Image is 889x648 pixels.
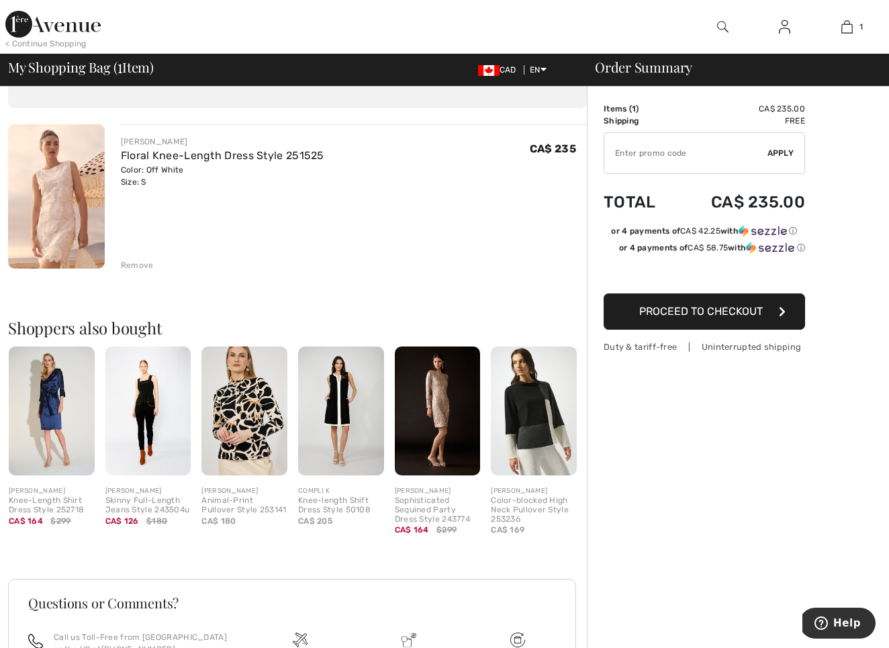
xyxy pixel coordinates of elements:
span: $299 [50,515,71,527]
img: Sezzle [739,225,787,237]
img: Animal-Print Pullover Style 253141 [201,346,287,475]
div: or 4 payments of with [604,225,805,237]
span: My Shopping Bag ( Item) [8,60,154,74]
div: Sophisticated Sequined Party Dress Style 243774 [395,496,481,524]
div: Order Summary [579,60,881,74]
td: Items ( ) [604,103,675,115]
img: Delivery is a breeze since we pay the duties! [402,633,416,647]
img: search the website [717,19,729,35]
img: Sezzle [746,242,794,254]
h3: Questions or Comments? [28,596,556,610]
div: Color-blocked High Neck Pullover Style 253236 [491,496,577,524]
div: [PERSON_NAME] [395,486,481,496]
span: CA$ 164 [9,516,43,526]
img: Free shipping on orders over $99 [510,633,525,647]
div: or 4 payments of with [619,242,805,254]
img: Knee-Length Shirt Dress Style 252718 [9,346,95,475]
div: < Continue Shopping [5,38,87,50]
div: Remove [121,259,154,271]
button: Proceed to Checkout [604,293,805,330]
div: Knee-Length Shirt Dress Style 252718 [9,496,95,515]
span: CAD [478,65,522,75]
div: or 4 payments ofCA$ 58.75withSezzle Click to learn more about Sezzle [604,242,805,259]
div: [PERSON_NAME] [9,486,95,496]
span: 1 [632,104,636,113]
div: [PERSON_NAME] [491,486,577,496]
iframe: PayPal-paypal [604,259,805,289]
td: CA$ 235.00 [675,179,805,225]
span: CA$ 235 [530,142,576,155]
span: Proceed to Checkout [639,305,763,318]
div: Color: Off White Size: S [121,164,324,188]
img: Color-blocked High Neck Pullover Style 253236 [491,346,577,475]
div: [PERSON_NAME] [201,486,287,496]
img: Free shipping on orders over $99 [293,633,308,647]
span: EN [530,65,547,75]
img: My Bag [841,19,853,35]
span: CA$ 180 [201,516,236,526]
div: [PERSON_NAME] [121,136,324,148]
img: Sophisticated Sequined Party Dress Style 243774 [395,346,481,475]
input: Promo code [604,133,767,173]
td: Total [604,179,675,225]
img: Floral Knee-Length Dress Style 251525 [8,124,105,269]
img: Skinny Full-Length Jeans Style 243504u [105,346,191,475]
span: CA$ 205 [298,516,332,526]
span: CA$ 164 [395,525,429,535]
span: CA$ 58.75 [688,243,728,252]
td: Free [675,115,805,127]
div: Animal-Print Pullover Style 253141 [201,496,287,515]
a: Sign In [768,19,801,36]
span: 1 [118,57,122,75]
span: Apply [767,147,794,159]
h2: Shoppers also bought [8,320,587,336]
div: Duty & tariff-free | Uninterrupted shipping [604,340,805,353]
span: CA$ 169 [491,525,524,535]
div: COMPLI K [298,486,384,496]
span: CA$ 42.25 [680,226,720,236]
img: Knee-length Shift Dress Style 50108 [298,346,384,475]
div: [PERSON_NAME] [105,486,191,496]
span: 1 [859,21,863,33]
td: Shipping [604,115,675,127]
td: CA$ 235.00 [675,103,805,115]
a: Floral Knee-Length Dress Style 251525 [121,149,324,162]
div: or 4 payments ofCA$ 42.25withSezzle Click to learn more about Sezzle [604,225,805,242]
a: 1 [816,19,878,35]
span: CA$ 126 [105,516,139,526]
span: $180 [146,515,167,527]
img: My Info [779,19,790,35]
span: $299 [436,524,457,536]
iframe: Opens a widget where you can find more information [802,608,876,641]
img: Canadian Dollar [478,65,500,76]
img: 1ère Avenue [5,11,101,38]
div: Knee-length Shift Dress Style 50108 [298,496,384,515]
div: Skinny Full-Length Jeans Style 243504u [105,496,191,515]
